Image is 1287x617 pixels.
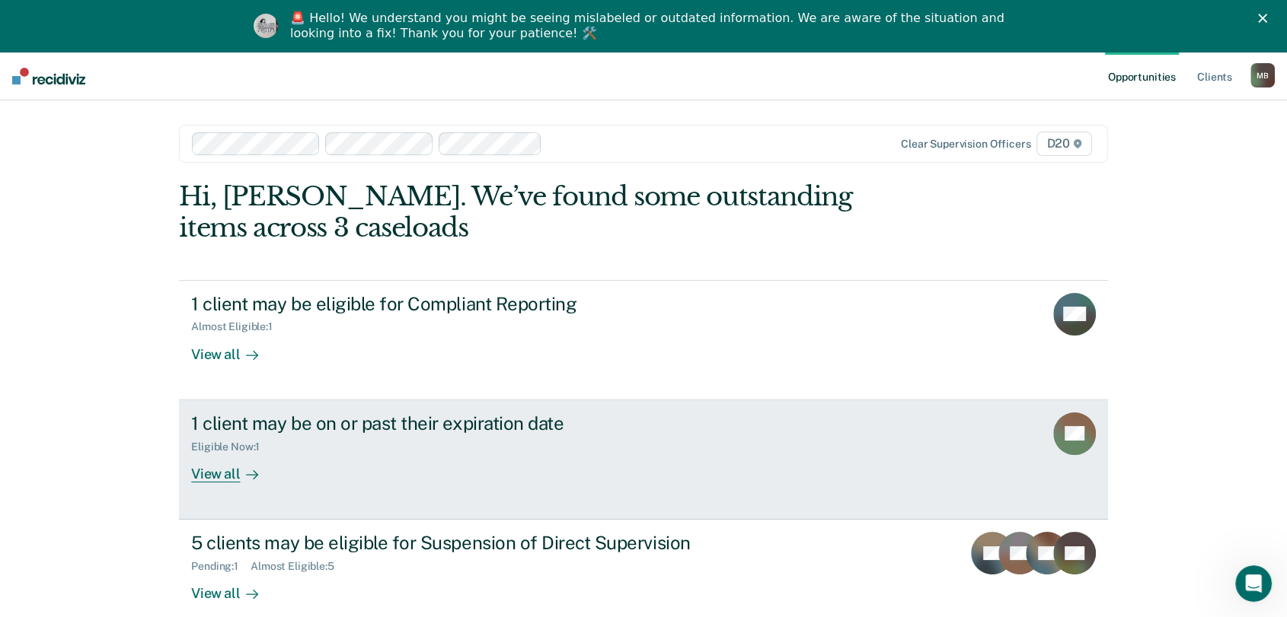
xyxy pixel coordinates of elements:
div: Almost Eligible : 5 [251,560,346,573]
button: MB [1250,63,1275,87]
div: Eligible Now : 1 [191,440,272,453]
div: Pending : 1 [191,560,251,573]
div: Close [1258,14,1273,23]
div: 🚨 Hello! We understand you might be seeing mislabeled or outdated information. We are aware of th... [290,11,1009,41]
span: D20 [1036,132,1091,156]
a: Clients [1194,52,1235,100]
div: M B [1250,63,1275,87]
a: 1 client may be on or past their expiration dateEligible Now:1View all [179,400,1108,520]
div: 5 clients may be eligible for Suspension of Direct Supervision [191,532,726,554]
a: 1 client may be eligible for Compliant ReportingAlmost Eligible:1View all [179,280,1108,400]
div: 1 client may be on or past their expiration date [191,412,726,434]
div: View all [191,573,276,603]
img: Recidiviz [12,68,85,84]
div: Clear supervision officers [901,138,1030,151]
div: Almost Eligible : 1 [191,320,285,333]
iframe: Intercom live chat [1235,565,1272,602]
a: Opportunities [1105,52,1179,100]
div: Hi, [PERSON_NAME]. We’ve found some outstanding items across 3 caseloads [179,181,922,243]
div: View all [191,333,276,363]
img: Profile image for Kim [254,14,278,38]
div: 1 client may be eligible for Compliant Reporting [191,293,726,315]
div: View all [191,453,276,482]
